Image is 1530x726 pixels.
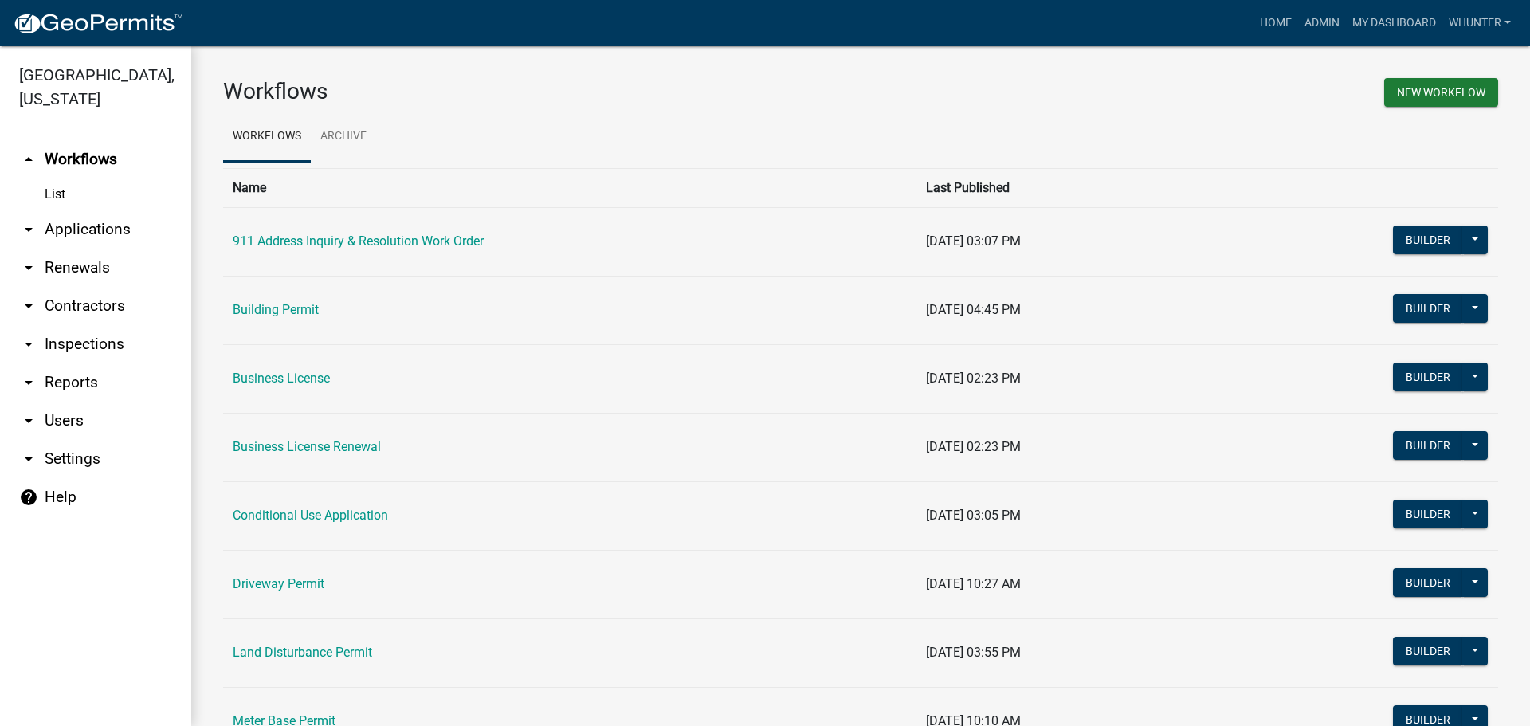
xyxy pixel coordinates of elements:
button: Builder [1393,500,1463,528]
i: arrow_drop_down [19,335,38,354]
a: 911 Address Inquiry & Resolution Work Order [233,233,484,249]
a: Admin [1298,8,1346,38]
i: arrow_drop_down [19,296,38,316]
a: Archive [311,112,376,163]
span: [DATE] 03:05 PM [926,508,1021,523]
span: [DATE] 03:07 PM [926,233,1021,249]
i: arrow_drop_up [19,150,38,169]
i: arrow_drop_down [19,220,38,239]
i: help [19,488,38,507]
span: [DATE] 04:45 PM [926,302,1021,317]
button: Builder [1393,637,1463,665]
a: Building Permit [233,302,319,317]
button: Builder [1393,568,1463,597]
button: Builder [1393,226,1463,254]
a: Business License Renewal [233,439,381,454]
span: [DATE] 10:27 AM [926,576,1021,591]
a: whunter [1442,8,1517,38]
i: arrow_drop_down [19,411,38,430]
h3: Workflows [223,78,849,105]
button: Builder [1393,431,1463,460]
i: arrow_drop_down [19,373,38,392]
i: arrow_drop_down [19,449,38,469]
button: Builder [1393,363,1463,391]
th: Name [223,168,916,207]
span: [DATE] 03:55 PM [926,645,1021,660]
a: Workflows [223,112,311,163]
a: Land Disturbance Permit [233,645,372,660]
a: Driveway Permit [233,576,324,591]
a: Conditional Use Application [233,508,388,523]
i: arrow_drop_down [19,258,38,277]
span: [DATE] 02:23 PM [926,439,1021,454]
button: New Workflow [1384,78,1498,107]
a: Business License [233,371,330,386]
span: [DATE] 02:23 PM [926,371,1021,386]
button: Builder [1393,294,1463,323]
a: Home [1253,8,1298,38]
th: Last Published [916,168,1206,207]
a: My Dashboard [1346,8,1442,38]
